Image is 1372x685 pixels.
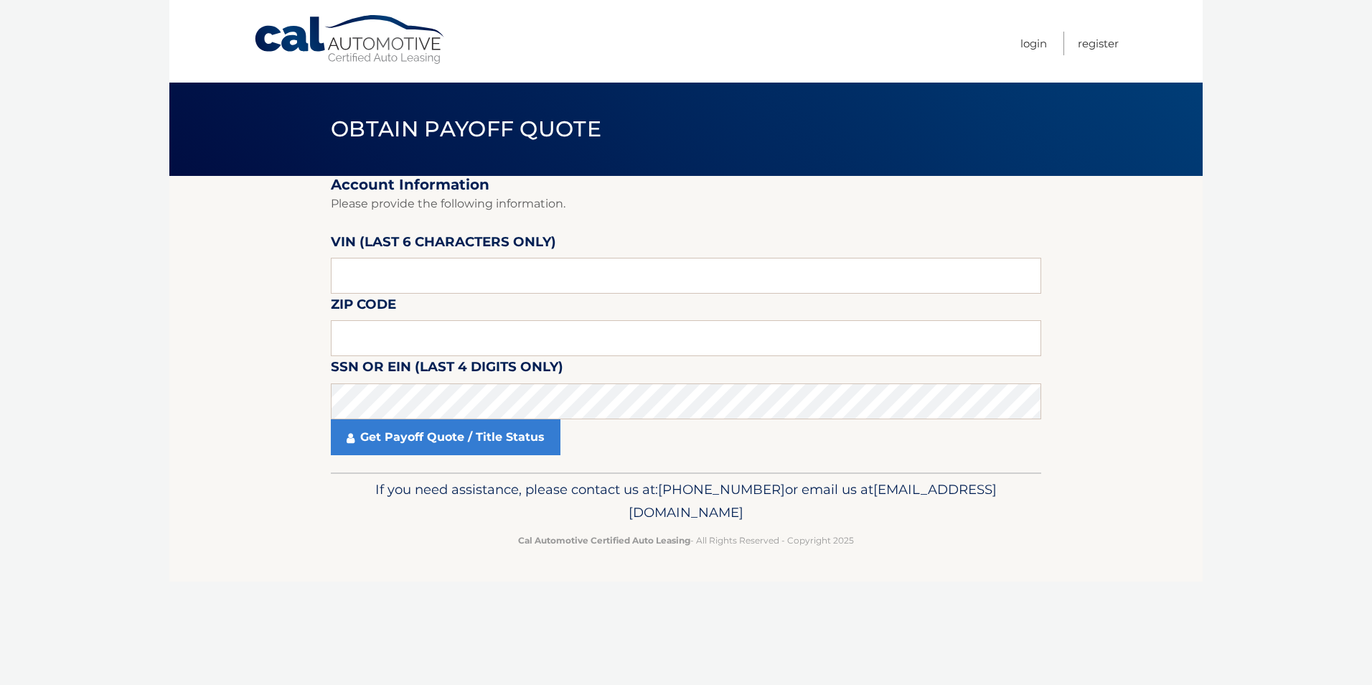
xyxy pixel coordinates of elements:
span: Obtain Payoff Quote [331,116,601,142]
label: SSN or EIN (last 4 digits only) [331,356,563,383]
a: Login [1020,32,1047,55]
h2: Account Information [331,176,1041,194]
p: - All Rights Reserved - Copyright 2025 [340,533,1032,548]
label: VIN (last 6 characters only) [331,231,556,258]
a: Register [1078,32,1119,55]
label: Zip Code [331,294,396,320]
p: If you need assistance, please contact us at: or email us at [340,478,1032,524]
strong: Cal Automotive Certified Auto Leasing [518,535,690,546]
a: Cal Automotive [253,14,447,65]
p: Please provide the following information. [331,194,1041,214]
a: Get Payoff Quote / Title Status [331,419,560,455]
span: [PHONE_NUMBER] [658,481,785,498]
